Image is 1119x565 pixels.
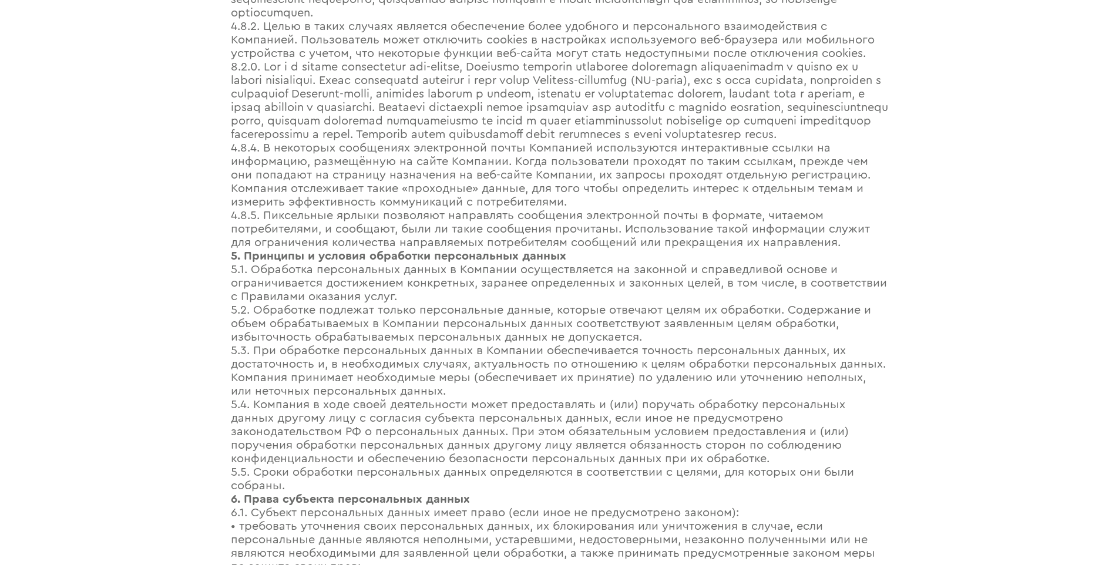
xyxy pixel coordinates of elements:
div: 5.4. Компания в ходе своей деятельности может предоставлять и (или) поручать обработку персональн... [231,398,889,466]
div: 5.2. Обработке подлежат только персональные данные, которые отвечают целям их обработки. Содержан... [231,304,889,344]
strong: 5. Принципы и условия обработки персональных данных [231,250,566,262]
strong: 6. Права субъекта персональных данных [231,493,470,505]
div: 5.1. Обработка персональных данных в Компании осуществляется на законной и справедливой основе и ... [231,263,889,304]
div: 6.1. Субъект персональных данных имеет право (если иное не предусмотрено законом): [231,506,889,520]
div: 4.8.5. Пиксельные ярлыки позволяют направлять сообщения электронной почты в формате, читаемом пот... [231,209,889,250]
div: 4.8.4. В некоторых сообщениях электронной почты Компанией используются интерактивные ссылки на ин... [231,142,889,209]
div: 4.8.2. Целью в таких случаях является обеспечение более удобного и персонального взаимодействия с... [231,20,889,60]
div: 5.5. Сроки обработки персональных данных определяются в соответствии с целями, для которых они бы... [231,466,889,493]
div: 5.3. При обработке персональных данных в Компании обеспечивается точность персональных данных, их... [231,344,889,398]
div: 8.2.0. Lor i d sitame consectetur adi-elitse, Doeiusmo temporin utlaboree doloremagn aliquaenimad... [231,60,889,142]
